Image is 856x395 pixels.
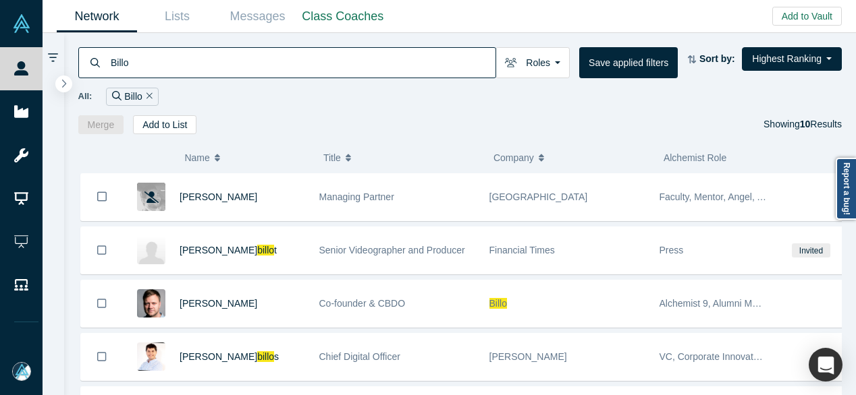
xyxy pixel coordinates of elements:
[792,243,830,257] span: Invited
[180,191,257,202] a: [PERSON_NAME]
[137,1,217,32] a: Lists
[489,298,507,309] span: Billo
[184,144,309,172] button: Name
[493,144,534,172] span: Company
[257,245,274,255] span: billo
[142,89,153,104] button: Remove Filter
[274,245,277,255] span: t
[81,334,123,380] button: Bookmark
[489,191,588,202] span: [GEOGRAPHIC_DATA]
[800,119,811,129] strong: 10
[800,119,842,129] span: Results
[319,351,400,362] span: Chief Digital Officer
[496,47,570,78] button: Roles
[274,351,279,362] span: s
[742,47,842,71] button: Highest Ranking
[298,1,388,32] a: Class Coaches
[81,280,123,327] button: Bookmark
[106,88,158,106] div: Billo
[323,144,479,172] button: Title
[180,351,257,362] span: [PERSON_NAME]
[319,191,394,202] span: Managing Partner
[319,298,406,309] span: Co-founder & CBDO
[489,351,567,362] span: [PERSON_NAME]
[109,47,496,78] input: Search by name, title, company, summary, expertise, investment criteria or topics of focus
[57,1,137,32] a: Network
[489,245,555,255] span: Financial Times
[133,115,196,134] button: Add to List
[78,90,92,103] span: All:
[81,227,123,274] button: Bookmark
[660,351,825,362] span: VC, Corporate Innovator, Angel, Mentor
[137,289,165,317] img: Donatas Smailys's Profile Image
[493,144,649,172] button: Company
[137,236,165,264] img: Gregory Bobillot's Profile Image
[323,144,341,172] span: Title
[257,351,274,362] span: billo
[664,152,726,163] span: Alchemist Role
[180,298,257,309] a: [PERSON_NAME]
[184,144,209,172] span: Name
[319,245,465,255] span: Senior Videographer and Producer
[12,14,31,33] img: Alchemist Vault Logo
[81,173,123,220] button: Bookmark
[180,351,279,362] a: [PERSON_NAME]billos
[180,245,257,255] span: [PERSON_NAME]
[660,191,798,202] span: Faculty, Mentor, Angel, Alchemist
[764,115,842,134] div: Showing
[137,342,165,371] img: Francisco Cubillos's Profile Image
[180,245,277,255] a: [PERSON_NAME]billot
[772,7,842,26] button: Add to Vault
[836,158,856,220] a: Report a bug!
[78,115,124,134] button: Merge
[217,1,298,32] a: Messages
[660,245,684,255] span: Press
[12,362,31,381] img: Mia Scott's Account
[660,298,774,309] span: Alchemist 9, Alumni Mentor
[579,47,678,78] button: Save applied filters
[699,53,735,64] strong: Sort by:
